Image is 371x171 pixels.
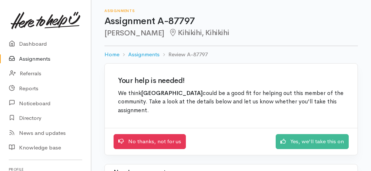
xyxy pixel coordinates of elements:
span: Kihikihi, Kihikihi [169,28,229,37]
h1: Assignment A-87797 [104,16,358,27]
a: Assignments [128,50,160,59]
a: No thanks, not for us [114,134,186,149]
b: [GEOGRAPHIC_DATA] [141,90,203,97]
a: Yes, we'll take this on [276,134,349,149]
li: Review A-87797 [160,50,208,59]
a: Home [104,50,119,59]
h2: Your help is needed! [118,77,344,85]
p: We think could be a good fit for helping out this member of the community. Take a look at the det... [118,89,344,115]
nav: breadcrumb [104,46,358,63]
h2: [PERSON_NAME] [104,29,358,37]
h6: Assignments [104,9,358,13]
